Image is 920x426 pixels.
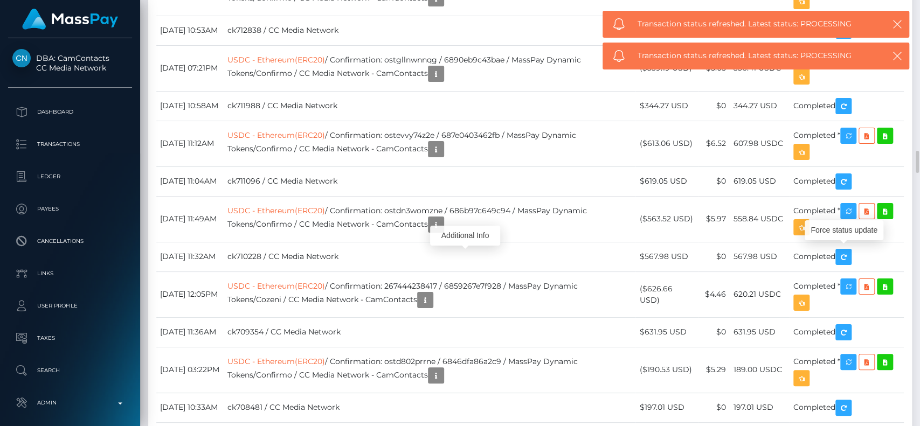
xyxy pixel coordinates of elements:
td: $619.05 USD [635,166,697,196]
td: $567.98 USD [635,242,697,271]
td: 631.95 USD [730,317,790,347]
td: Completed * [790,121,904,166]
td: / Confirmation: ostd802prrne / 6846dfa86a2c9 / MassPay Dynamic Tokens/Confirmo / CC Media Network... [224,347,636,393]
td: Completed [790,166,904,196]
td: Completed * [790,347,904,393]
td: ck709354 / CC Media Network [224,317,636,347]
td: ($626.66 USD) [635,271,697,317]
td: Completed * [790,271,904,317]
td: 567.98 USD [730,242,790,271]
p: Cancellations [12,233,128,249]
td: [DATE] 10:58AM [156,91,224,121]
td: [DATE] 03:22PM [156,347,224,393]
a: USDC - Ethereum(ERC20) [227,55,325,65]
td: $197.01 USD [635,393,697,422]
td: 607.98 USDC [730,121,790,166]
td: / Confirmation: ostdn3womzne / 686b97c649c94 / MassPay Dynamic Tokens/Confirmo / CC Media Network... [224,196,636,242]
td: $5.97 [698,196,730,242]
td: Completed * [790,196,904,242]
img: MassPay Logo [22,9,118,30]
td: Completed [790,91,904,121]
img: CC Media Network [12,49,31,67]
div: Force status update [805,220,883,240]
td: [DATE] 11:36AM [156,317,224,347]
td: 620.21 USDC [730,271,790,317]
td: 189.00 USDC [730,347,790,393]
td: ck711096 / CC Media Network [224,166,636,196]
td: / Confirmation: ostevvy74z2e / 687e0403462fb / MassPay Dynamic Tokens/Confirmo / CC Media Network... [224,121,636,166]
td: $0 [698,393,730,422]
p: Transactions [12,136,128,152]
p: Dashboard [12,104,128,120]
td: Completed [790,242,904,271]
td: $0 [698,317,730,347]
td: 344.27 USD [730,91,790,121]
td: / Confirmation: 267444238417 / 6859267e7f928 / MassPay Dynamic Tokens/Cozeni / CC Media Network -... [224,271,636,317]
a: Payees [8,195,132,222]
td: $0 [698,242,730,271]
a: USDC - Ethereum(ERC20) [227,206,325,215]
td: [DATE] 12:05PM [156,271,224,317]
td: ($613.06 USD) [635,121,697,166]
a: Admin [8,389,132,416]
td: $5.29 [698,347,730,393]
a: Transactions [8,131,132,158]
a: USDC - Ethereum(ERC20) [227,357,325,366]
td: [DATE] 10:53AM [156,16,224,45]
td: $344.27 USD [635,91,697,121]
p: Taxes [12,330,128,346]
td: ($563.52 USD) [635,196,697,242]
td: [DATE] 10:33AM [156,393,224,422]
p: Admin [12,395,128,411]
td: $0 [698,91,730,121]
td: ck710228 / CC Media Network [224,242,636,271]
td: 197.01 USD [730,393,790,422]
td: $6.52 [698,121,730,166]
td: $631.95 USD [635,317,697,347]
td: Completed [790,393,904,422]
td: ck711988 / CC Media Network [224,91,636,121]
a: Ledger [8,163,132,190]
span: Transaction status refreshed. Latest status: PROCESSING [638,18,870,30]
a: User Profile [8,292,132,319]
a: Links [8,260,132,287]
td: [DATE] 11:04AM [156,166,224,196]
a: Taxes [8,325,132,352]
td: Completed [790,317,904,347]
td: 558.84 USDC [730,196,790,242]
p: Payees [12,201,128,217]
td: [DATE] 07:21PM [156,45,224,91]
div: Additional Info [430,226,500,246]
a: Search [8,357,132,384]
td: ck708481 / CC Media Network [224,393,636,422]
a: USDC - Ethereum(ERC20) [227,130,325,140]
span: DBA: CamContacts CC Media Network [8,53,132,73]
td: ($190.53 USD) [635,347,697,393]
td: 619.05 USD [730,166,790,196]
span: Transaction status refreshed. Latest status: PROCESSING [638,50,870,61]
a: USDC - Ethereum(ERC20) [227,281,325,291]
td: [DATE] 11:32AM [156,242,224,271]
td: $0 [698,166,730,196]
p: Search [12,362,128,379]
p: Links [12,266,128,282]
td: [DATE] 11:12AM [156,121,224,166]
td: ck712838 / CC Media Network [224,16,636,45]
a: Dashboard [8,99,132,125]
td: [DATE] 11:49AM [156,196,224,242]
a: Cancellations [8,228,132,255]
p: User Profile [12,298,128,314]
td: / Confirmation: ostgllnwnnqg / 6890eb9c43bae / MassPay Dynamic Tokens/Confirmo / CC Media Network... [224,45,636,91]
td: $4.46 [698,271,730,317]
p: Ledger [12,169,128,185]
